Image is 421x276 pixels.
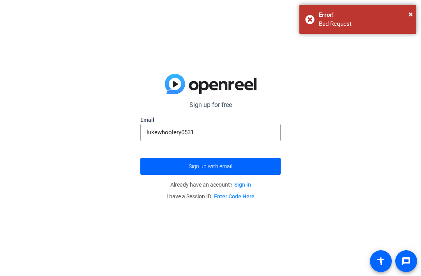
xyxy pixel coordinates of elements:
a: Enter Code Here [214,193,255,199]
span: I have a Session ID. [166,193,255,199]
label: Email [140,116,281,124]
mat-icon: accessibility [376,256,386,266]
div: Bad Request [319,20,410,28]
div: Error! [319,11,410,20]
button: Sign up with email [140,158,281,175]
input: Enter Email Address [147,128,274,137]
span: × [409,9,413,19]
img: blue-gradient.svg [165,74,256,94]
mat-icon: message [402,256,411,266]
span: Already have an account? [170,182,251,188]
p: Sign up for free [140,100,281,110]
a: Sign in [234,182,251,188]
button: Close [409,8,413,20]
